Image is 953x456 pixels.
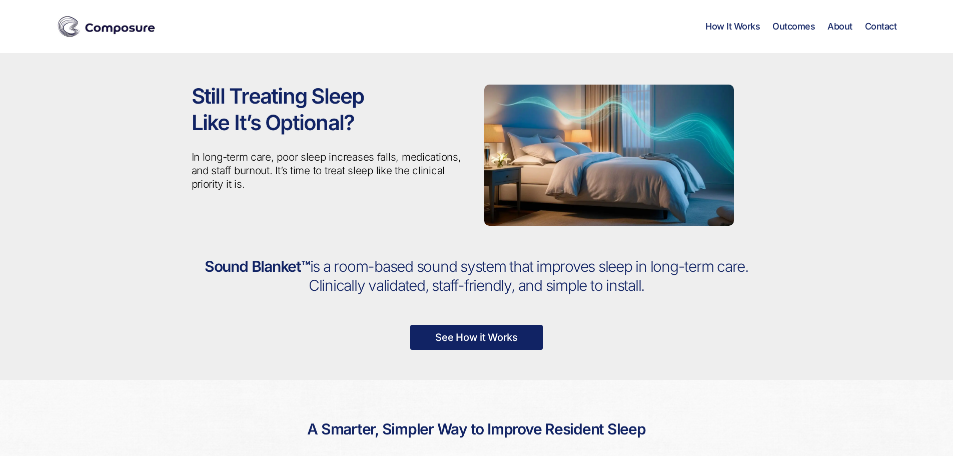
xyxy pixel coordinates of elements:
[705,21,896,32] nav: Horizontal
[827,21,852,32] a: About
[410,325,543,350] a: See How it Works
[192,410,762,449] h2: A Smarter, Simpler Way to Improve Resident Sleep
[772,21,815,32] a: Outcomes
[309,257,748,294] span: is a room-based sound system that improves sleep in long-term care. Clinically validated, staff-f...
[865,21,897,32] a: Contact
[192,257,762,295] h2: Sound Blanket™
[705,21,760,32] a: How It Works
[57,14,157,39] img: Composure
[192,151,469,191] p: In long-term care, poor sleep increases falls, medications, and staff burnout. It’s time to treat...
[192,83,469,136] h1: Still Treating Sleep Like It’s Optional?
